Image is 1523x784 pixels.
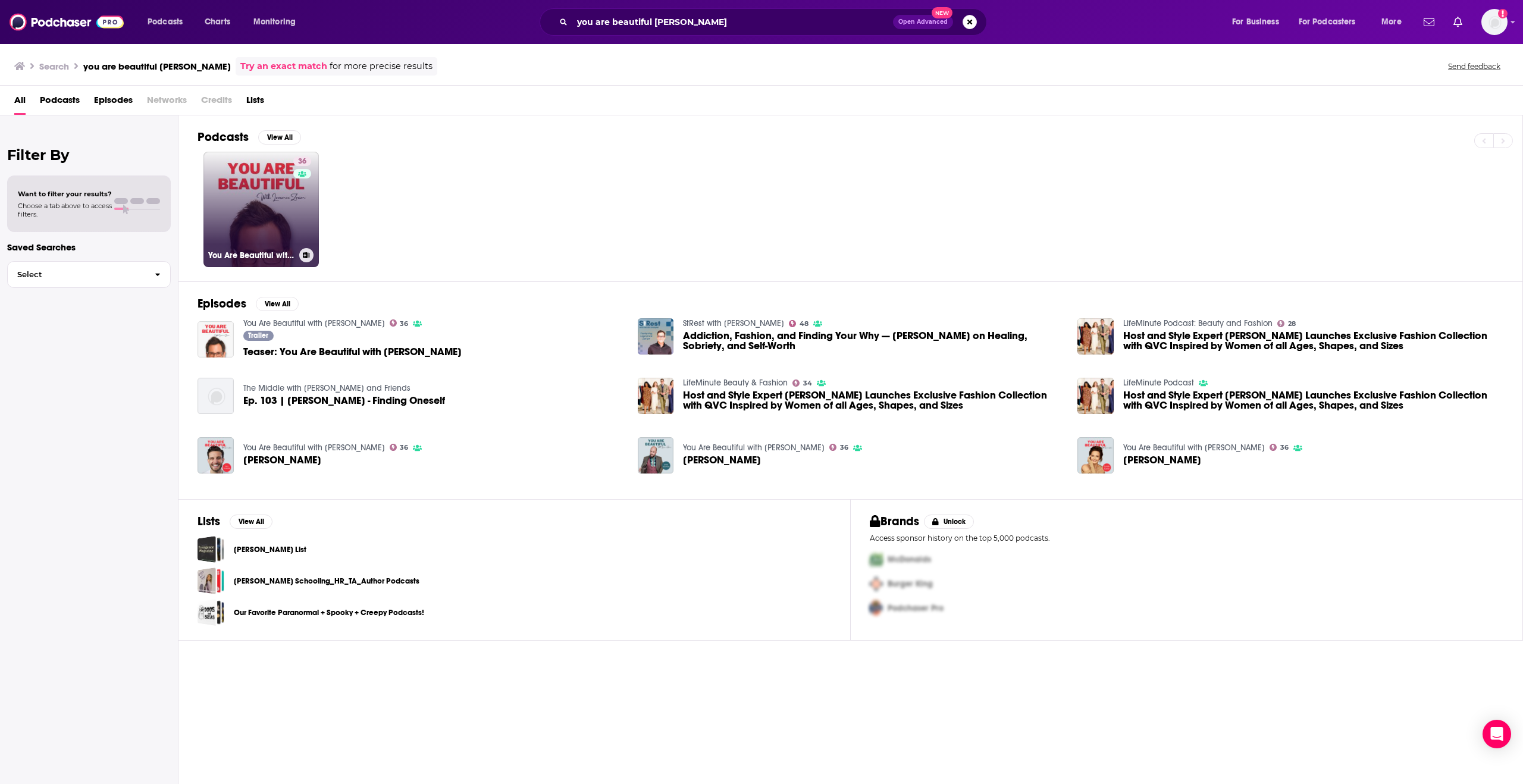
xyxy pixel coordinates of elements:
[330,59,433,73] span: for more precise results
[258,130,301,145] button: View All
[870,534,1503,542] p: Access sponsor history on the top 5,000 podcasts.
[245,12,311,32] button: open menu
[1123,455,1201,465] span: [PERSON_NAME]
[1483,720,1511,748] div: Open Intercom Messenger
[1224,12,1294,32] button: open menu
[234,606,424,619] a: Our Favorite Paranormal + Spooky + Creepy Podcasts!
[1270,444,1289,451] a: 36
[638,437,674,473] img: Chris Sullivan
[1481,9,1508,35] img: User Profile
[888,579,933,589] span: Burger King
[18,202,112,218] span: Choose a tab above to access filters.
[1299,14,1356,30] span: For Podcasters
[198,437,234,473] img: Nico Tortorella
[932,7,953,18] span: New
[201,90,232,115] span: Credits
[243,383,410,393] a: The Middle with Matthew Emerzian and Friends
[683,390,1063,410] a: Host and Style Expert Lawrence Zarian Launches Exclusive Fashion Collection with QVC Inspired by ...
[390,444,409,451] a: 36
[1123,318,1273,328] a: LifeMinute Podcast: Beauty and Fashion
[234,543,306,556] a: [PERSON_NAME] List
[893,15,953,29] button: Open AdvancedNew
[243,396,445,406] a: Ep. 103 | Lawrence Zarian - Finding Oneself
[198,321,234,357] a: Teaser: You Are Beautiful with Lawrence Zarian
[1077,437,1114,473] img: Lynda Carter
[243,443,385,453] a: You Are Beautiful with Lawrence Zarian
[198,296,299,311] a: EpisodesView All
[243,455,321,465] span: [PERSON_NAME]
[246,90,264,115] a: Lists
[888,603,944,613] span: Podchaser Pro
[198,378,234,414] img: Ep. 103 | Lawrence Zarian - Finding Oneself
[1498,9,1508,18] svg: Add a profile image
[256,297,299,311] button: View All
[39,61,69,72] h3: Search
[870,514,919,529] h2: Brands
[683,455,761,465] a: Chris Sullivan
[1381,14,1402,30] span: More
[1123,331,1503,351] span: Host and Style Expert [PERSON_NAME] Launches Exclusive Fashion Collection with QVC Inspired by Wo...
[551,8,998,36] div: Search podcasts, credits, & more...
[253,14,296,30] span: Monitoring
[924,515,974,529] button: Unlock
[14,90,26,115] a: All
[865,596,888,620] img: Third Pro Logo
[18,190,112,198] span: Want to filter your results?
[198,599,224,626] a: Our Favorite Paranormal + Spooky + Creepy Podcasts!
[865,547,888,572] img: First Pro Logo
[1280,445,1289,450] span: 36
[683,331,1063,351] a: Addiction, Fashion, and Finding Your Why — Lawrence Zarian on Healing, Sobriety, and Self-Worth
[792,380,812,387] a: 34
[10,11,124,33] img: Podchaser - Follow, Share and Rate Podcasts
[208,250,294,261] h3: You Are Beautiful with [PERSON_NAME]
[829,444,848,451] a: 36
[94,90,133,115] a: Episodes
[1123,443,1265,453] a: You Are Beautiful with Lawrence Zarian
[1373,12,1417,32] button: open menu
[243,347,462,357] a: Teaser: You Are Beautiful with Lawrence Zarian
[198,130,301,145] a: PodcastsView All
[83,61,231,72] h3: you are beautiful [PERSON_NAME]
[803,381,812,386] span: 34
[1077,378,1114,414] img: Host and Style Expert Lawrence Zarian Launches Exclusive Fashion Collection with QVC Inspired by ...
[293,156,311,166] a: 36
[205,14,230,30] span: Charts
[683,318,784,328] a: StRest with Kerstin Lindquist
[40,90,80,115] a: Podcasts
[198,514,272,529] a: ListsView All
[898,19,948,25] span: Open Advanced
[1291,12,1373,32] button: open menu
[638,378,674,414] img: Host and Style Expert Lawrence Zarian Launches Exclusive Fashion Collection with QVC Inspired by ...
[248,332,268,339] span: Trailer
[400,445,408,450] span: 36
[1419,12,1439,32] a: Show notifications dropdown
[234,575,419,588] a: [PERSON_NAME] Schooling_HR_TA_Author Podcasts
[1123,378,1194,388] a: LifeMinute Podcast
[147,90,187,115] span: Networks
[572,12,893,32] input: Search podcasts, credits, & more...
[197,12,237,32] a: Charts
[198,296,246,311] h2: Episodes
[1444,61,1504,71] button: Send feedback
[683,390,1063,410] span: Host and Style Expert [PERSON_NAME] Launches Exclusive Fashion Collection with QVC Inspired by Wo...
[1288,321,1296,327] span: 28
[638,318,674,355] img: Addiction, Fashion, and Finding Your Why — Lawrence Zarian on Healing, Sobriety, and Self-Worth
[8,271,145,278] span: Select
[230,515,272,529] button: View All
[7,261,171,288] button: Select
[888,554,931,565] span: McDonalds
[1481,9,1508,35] span: Logged in as brenda_epic
[198,130,249,145] h2: Podcasts
[198,514,220,529] h2: Lists
[139,12,198,32] button: open menu
[1123,390,1503,410] span: Host and Style Expert [PERSON_NAME] Launches Exclusive Fashion Collection with QVC Inspired by Wo...
[789,320,808,327] a: 48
